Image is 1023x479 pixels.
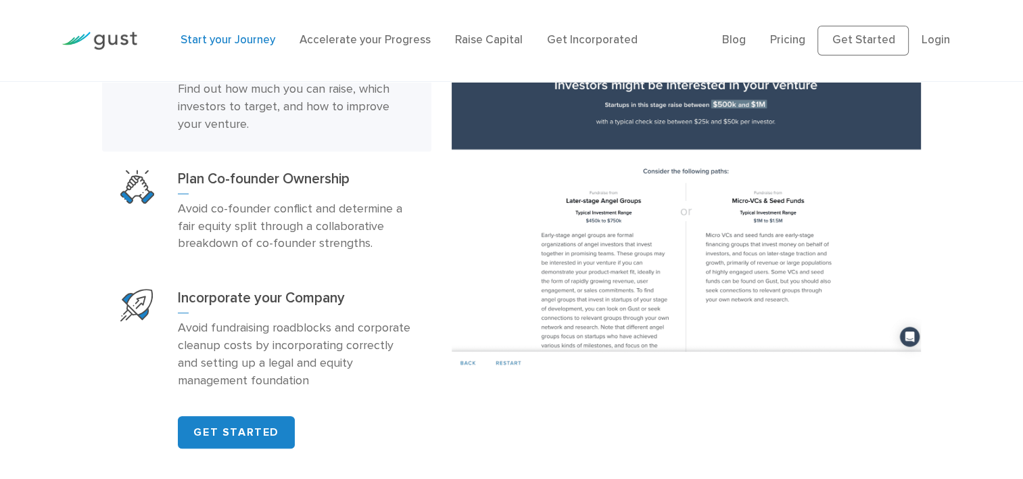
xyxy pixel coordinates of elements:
[452,14,921,373] img: Benchmark your Venture
[547,33,638,47] a: Get Incorporated
[178,416,295,449] a: GET STARTED
[181,33,275,47] a: Start your Journey
[770,33,805,47] a: Pricing
[102,152,431,271] a: Plan Co Founder OwnershipPlan Co-founder OwnershipAvoid co-founder conflict and determine a fair ...
[178,82,389,131] span: Find out how much you can raise, which investors to target, and how to improve your venture.
[300,33,431,47] a: Accelerate your Progress
[178,289,413,313] h3: Incorporate your Company
[178,319,413,390] p: Avoid fundraising roadblocks and corporate cleanup costs by incorporating correctly and setting u...
[178,170,413,194] h3: Plan Co-founder Ownership
[102,271,431,408] a: Start Your CompanyIncorporate your CompanyAvoid fundraising roadblocks and corporate cleanup cost...
[921,33,949,47] a: Login
[120,170,154,204] img: Plan Co Founder Ownership
[722,33,746,47] a: Blog
[62,32,137,50] img: Gust Logo
[817,26,909,55] a: Get Started
[455,33,523,47] a: Raise Capital
[120,289,153,321] img: Start Your Company
[102,14,431,152] a: Benchmark Your VentureBenchmark your VentureHow does your startup stack up? Find out how much you...
[178,200,413,253] p: Avoid co-founder conflict and determine a fair equity split through a collaborative breakdown of ...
